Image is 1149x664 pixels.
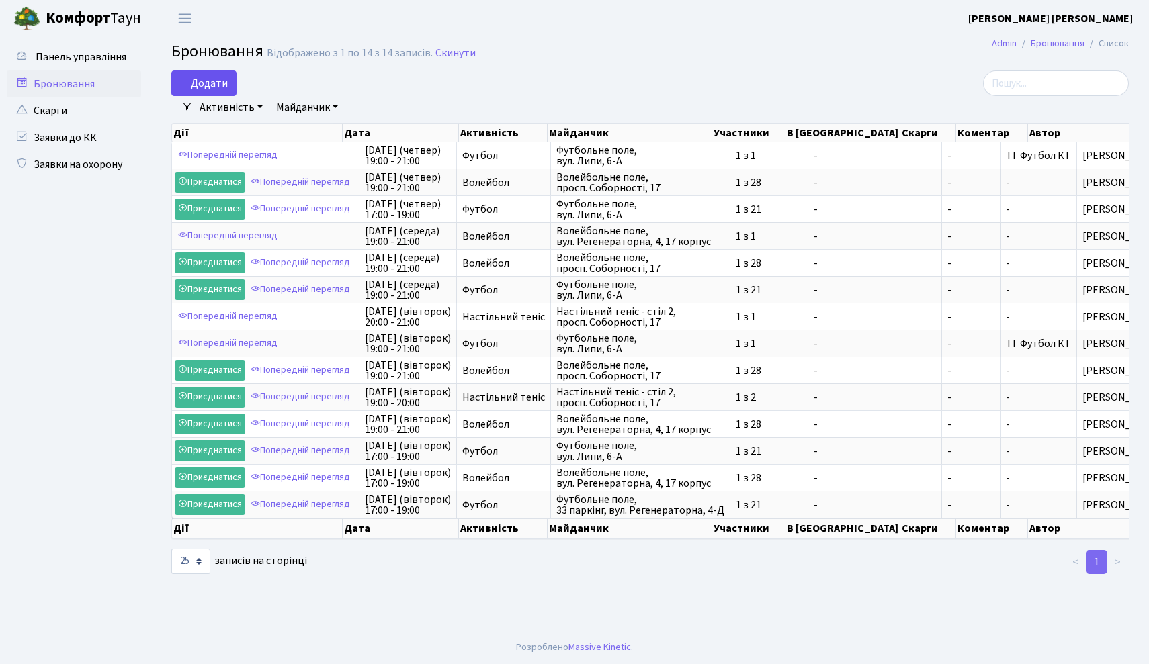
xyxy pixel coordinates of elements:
span: Настільний теніс - стіл 2, просп. Соборності, 17 [556,306,724,328]
span: - [947,365,994,376]
span: Волейбольне поле, просп. Соборності, 17 [556,172,724,193]
span: - [947,204,994,215]
a: Попередній перегляд [247,252,353,273]
span: Футбол [462,285,545,295]
span: - [814,500,936,510]
span: - [1006,175,1010,190]
a: Бронювання [7,70,141,97]
span: Настільний теніс [462,312,545,322]
span: [DATE] (вівторок) 19:00 - 21:00 [365,414,451,435]
a: Майданчик [271,96,343,119]
span: Футбол [462,338,545,349]
span: - [814,312,936,322]
span: Футбол [462,500,545,510]
span: - [1006,229,1010,244]
span: [DATE] (середа) 19:00 - 21:00 [365,252,451,274]
a: Попередній перегляд [175,333,281,354]
span: - [814,150,936,161]
a: Admin [992,36,1017,50]
span: [DATE] (вівторок) 19:00 - 21:00 [365,360,451,381]
span: - [947,312,994,322]
a: Попередній перегляд [247,199,353,220]
span: 1 з 1 [736,338,802,349]
span: - [947,285,994,295]
button: Додати [171,70,237,96]
a: Заявки до КК [7,124,141,151]
th: Коментар [956,518,1028,538]
div: Відображено з 1 по 14 з 14 записів. [267,47,433,60]
span: [DATE] (вівторок) 17:00 - 19:00 [365,440,451,462]
span: Панель управління [36,50,126,64]
span: Настільний теніс [462,392,545,403]
span: - [947,177,994,188]
span: 1 з 21 [736,204,802,215]
span: - [814,338,936,349]
span: - [1006,256,1010,271]
span: - [814,231,936,242]
span: Волейбол [462,365,545,376]
th: Активність [459,518,548,538]
span: Футбол [462,150,545,161]
th: Скарги [900,124,955,142]
span: 1 з 28 [736,419,802,430]
span: - [814,446,936,457]
a: Попередній перегляд [247,387,353,408]
span: [DATE] (вівторок) 19:00 - 21:00 [365,333,451,354]
b: Комфорт [46,7,110,29]
nav: breadcrumb [972,30,1149,58]
th: Дата [343,124,459,142]
a: Приєднатися [175,199,245,220]
span: Волейбол [462,258,545,269]
a: Активність [194,96,268,119]
span: 1 з 28 [736,473,802,483]
th: Участники [712,124,785,142]
th: Активність [459,124,548,142]
span: - [947,338,994,349]
span: 1 з 2 [736,392,802,403]
span: Волейбол [462,231,545,242]
span: [DATE] (вівторок) 19:00 - 20:00 [365,387,451,408]
span: - [1006,390,1010,405]
span: - [814,258,936,269]
span: 1 з 21 [736,285,802,295]
span: 1 з 1 [736,231,802,242]
a: Приєднатися [175,414,245,434]
span: Футбол [462,204,545,215]
span: - [947,473,994,483]
span: 1 з 1 [736,150,802,161]
a: Попередній перегляд [175,306,281,327]
span: ТГ Футбол КТ [1006,148,1071,163]
a: Попередній перегляд [247,467,353,488]
span: Футбольне поле, вул. Липи, 6-А [556,145,724,167]
a: Скинути [435,47,476,60]
span: - [814,392,936,403]
span: - [1006,417,1010,432]
span: [DATE] (середа) 19:00 - 21:00 [365,279,451,301]
span: - [947,258,994,269]
li: Список [1084,36,1129,51]
input: Пошук... [983,70,1129,96]
span: Волейбольне поле, просп. Соборності, 17 [556,252,724,274]
a: Скарги [7,97,141,124]
a: Приєднатися [175,440,245,461]
span: - [947,500,994,510]
span: - [1006,497,1010,512]
a: Заявки на охорону [7,151,141,178]
span: 1 з 28 [736,258,802,269]
span: - [1006,471,1010,485]
th: В [GEOGRAPHIC_DATA] [785,124,900,142]
a: Massive Kinetic [568,640,631,654]
span: - [947,446,994,457]
span: [DATE] (четвер) 17:00 - 19:00 [365,199,451,220]
span: Бронювання [171,40,263,63]
th: Участники [712,518,785,538]
a: Приєднатися [175,252,245,273]
span: Волейбол [462,177,545,188]
span: Футбольне поле, вул. Липи, 6-А [556,440,724,462]
span: [DATE] (вівторок) 17:00 - 19:00 [365,467,451,489]
th: Дії [172,518,343,538]
a: Приєднатися [175,279,245,300]
th: Дії [172,124,343,142]
span: - [814,177,936,188]
th: Майданчик [548,124,713,142]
